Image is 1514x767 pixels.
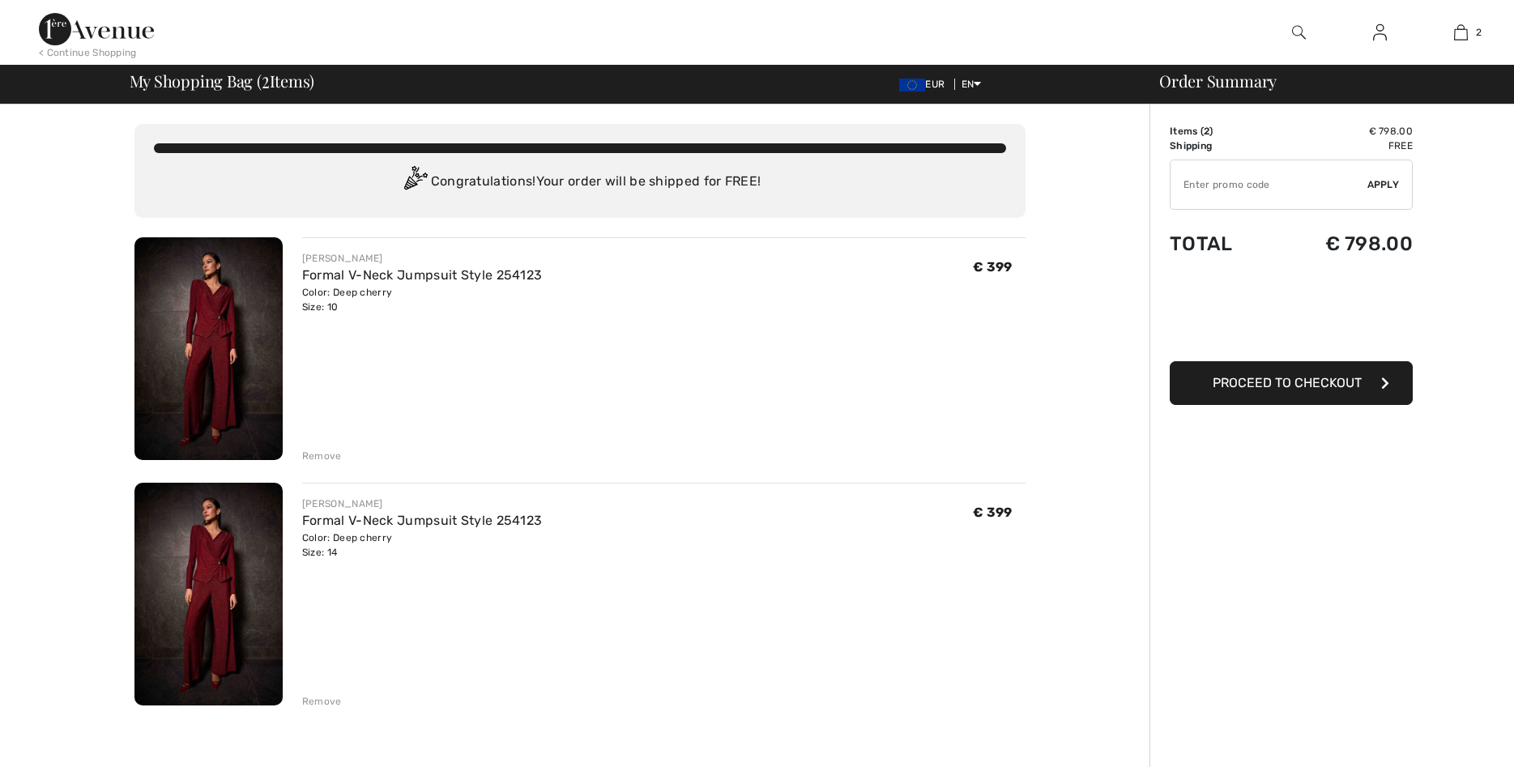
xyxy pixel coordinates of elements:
[962,79,982,90] span: EN
[1213,375,1362,390] span: Proceed to Checkout
[1170,361,1413,405] button: Proceed to Checkout
[1170,138,1271,153] td: Shipping
[1454,23,1468,42] img: My Bag
[899,79,951,90] span: EUR
[302,267,543,283] a: Formal V-Neck Jumpsuit Style 254123
[302,531,543,560] div: Color: Deep cherry Size: 14
[39,13,154,45] img: 1ère Avenue
[1171,160,1367,209] input: Promo code
[302,449,342,463] div: Remove
[1271,216,1413,271] td: € 798.00
[973,259,1013,275] span: € 399
[39,45,137,60] div: < Continue Shopping
[130,73,315,89] span: My Shopping Bag ( Items)
[262,69,270,90] span: 2
[134,237,283,460] img: Formal V-Neck Jumpsuit Style 254123
[1170,271,1413,356] iframe: PayPal
[1421,23,1500,42] a: 2
[1373,23,1387,42] img: My Info
[302,694,342,709] div: Remove
[973,505,1013,520] span: € 399
[302,251,543,266] div: [PERSON_NAME]
[399,166,431,198] img: Congratulation2.svg
[1476,25,1482,40] span: 2
[154,166,1006,198] div: Congratulations! Your order will be shipped for FREE!
[1170,216,1271,271] td: Total
[1271,124,1413,138] td: € 798.00
[1271,138,1413,153] td: Free
[302,513,543,528] a: Formal V-Neck Jumpsuit Style 254123
[1360,23,1400,43] a: Sign In
[1170,124,1271,138] td: Items ( )
[302,496,543,511] div: [PERSON_NAME]
[1204,126,1209,137] span: 2
[1292,23,1306,42] img: search the website
[302,285,543,314] div: Color: Deep cherry Size: 10
[899,79,925,92] img: Euro
[134,483,283,705] img: Formal V-Neck Jumpsuit Style 254123
[1367,177,1400,192] span: Apply
[1140,73,1504,89] div: Order Summary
